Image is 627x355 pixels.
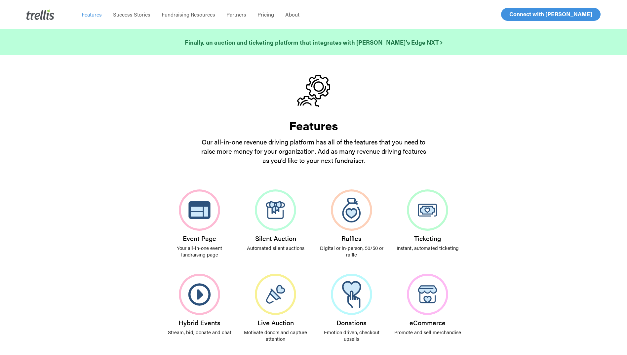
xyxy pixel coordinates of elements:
a: Finally, an auction and ticketing platform that integrates with [PERSON_NAME]’s Edge NXT [185,38,442,47]
span: Connect with [PERSON_NAME] [509,10,592,18]
p: Motivate donors and capture attention [242,329,309,342]
img: Donations [331,274,372,315]
h3: Hybrid Events [166,319,233,326]
h3: Silent Auction [242,235,309,242]
img: Trellis [26,9,54,20]
p: Promote and sell merchandise [394,329,461,335]
a: Success Stories [107,11,156,18]
p: Instant, automated ticketing [394,245,461,251]
a: Fundraising Resources [156,11,221,18]
img: Event Page [179,189,220,231]
span: Fundraising Resources [162,11,215,18]
img: Raffles [331,189,372,231]
img: Hybrid Events [179,274,220,315]
p: Emotion driven, checkout upsells [318,329,385,342]
p: Automated silent auctions [242,245,309,251]
a: Silent Auction Automated silent auctions [238,181,314,259]
strong: Finally, an auction and ticketing platform that integrates with [PERSON_NAME]’s Edge NXT [185,38,442,46]
h3: Event Page [166,235,233,242]
a: Partners [221,11,252,18]
p: Stream, bid, donate and chat [166,329,233,335]
a: Raffles Digital or in-person, 50/50 or raffle [314,181,390,266]
a: Connect with [PERSON_NAME] [501,8,601,21]
h3: Ticketing [394,235,461,242]
span: Success Stories [113,11,150,18]
strong: Features [289,117,338,134]
img: eCommerce [407,274,448,315]
a: Ticketing Instant, automated ticketing [390,181,466,259]
span: Partners [226,11,246,18]
a: Event Page Your all-in-one event fundraising page [162,181,238,266]
span: About [285,11,299,18]
a: Live Auction Motivate donors and capture attention [238,266,314,350]
img: Live Auction [255,274,296,315]
p: Your all-in-one event fundraising page [166,245,233,258]
h3: Donations [318,319,385,326]
img: Ticketing [407,189,448,231]
p: Digital or in-person, 50/50 or raffle [318,245,385,258]
h3: Raffles [318,235,385,242]
a: eCommerce Promote and sell merchandise [390,266,466,343]
span: Pricing [257,11,274,18]
h3: Live Auction [242,319,309,326]
img: Silent Auction [255,189,296,231]
a: About [280,11,305,18]
a: Pricing [252,11,280,18]
a: Donations Emotion driven, checkout upsells [314,266,390,350]
a: Features [76,11,107,18]
h3: eCommerce [394,319,461,326]
a: Hybrid Events Stream, bid, donate and chat [162,266,238,343]
p: Our all-in-one revenue driving platform has all of the features that you need to raise more money... [198,137,429,165]
span: Features [82,11,102,18]
img: gears.svg [297,75,330,107]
